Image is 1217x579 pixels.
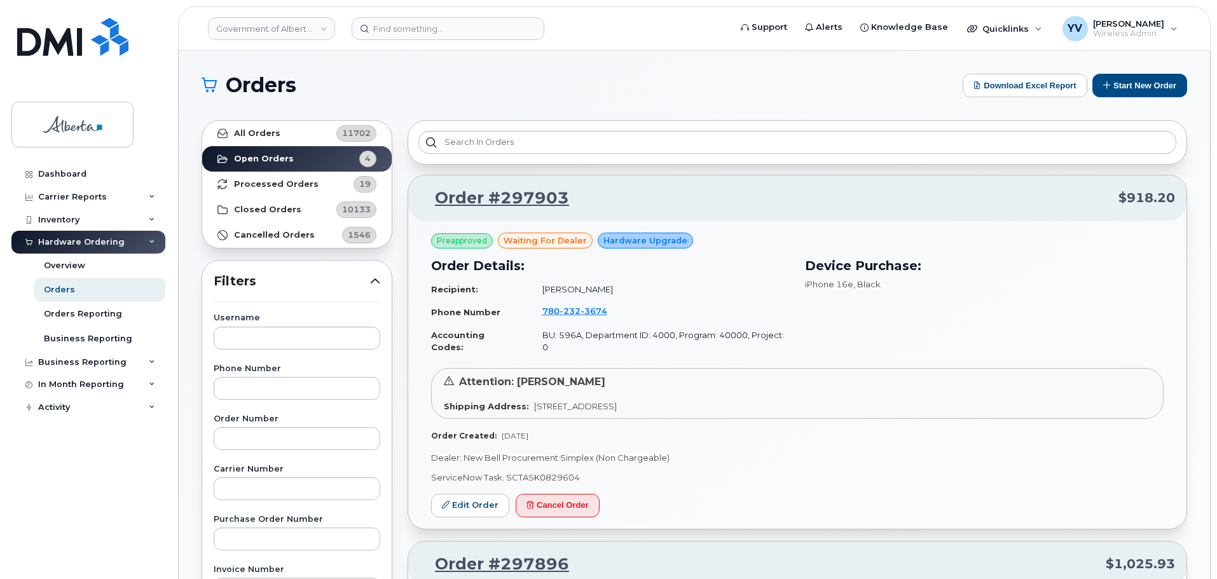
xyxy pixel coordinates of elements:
[226,76,296,95] span: Orders
[214,465,380,473] label: Carrier Number
[963,74,1087,97] button: Download Excel Report
[431,494,509,517] a: Edit Order
[342,127,371,139] span: 11702
[805,256,1164,275] h3: Device Purchase:
[444,401,529,411] strong: Shipping Address:
[202,197,392,222] a: Closed Orders10133
[214,365,380,373] label: Phone Number
[542,306,607,316] span: 780
[853,279,881,289] span: , Black
[560,306,581,316] span: 232
[234,230,315,240] strong: Cancelled Orders
[418,131,1176,154] input: Search in orders
[431,284,478,294] strong: Recipient:
[1118,189,1175,207] span: $918.20
[214,314,380,322] label: Username
[431,256,790,275] h3: Order Details:
[348,229,371,241] span: 1546
[234,205,301,215] strong: Closed Orders
[542,306,622,316] a: 7802323674
[516,494,600,517] button: Cancel Order
[214,415,380,423] label: Order Number
[431,307,500,317] strong: Phone Number
[581,306,607,316] span: 3674
[420,553,569,576] a: Order #297896
[202,146,392,172] a: Open Orders4
[1106,555,1175,573] span: $1,025.93
[603,235,687,247] span: Hardware Upgrade
[342,203,371,215] span: 10133
[202,222,392,248] a: Cancelled Orders1546
[234,128,280,139] strong: All Orders
[214,515,380,524] label: Purchase Order Number
[365,153,371,165] span: 4
[234,154,294,164] strong: Open Orders
[359,178,371,190] span: 19
[214,566,380,574] label: Invoice Number
[805,279,853,289] span: iPhone 16e
[531,324,790,358] td: BU: 596A, Department ID: 4000, Program: 40000, Project: 0
[431,452,1164,464] p: Dealer: New Bell Procurement Simplex (Non Chargeable)
[459,376,605,388] span: Attention: [PERSON_NAME]
[531,278,790,301] td: [PERSON_NAME]
[420,187,569,210] a: Order #297903
[431,330,485,352] strong: Accounting Codes:
[202,121,392,146] a: All Orders11702
[437,235,487,247] span: Preapproved
[431,472,1164,484] p: ServiceNow Task: SCTASK0829604
[502,431,528,440] span: [DATE]
[504,235,587,247] span: waiting for dealer
[234,179,319,189] strong: Processed Orders
[202,172,392,197] a: Processed Orders19
[214,272,370,290] span: Filters
[534,401,617,411] span: [STREET_ADDRESS]
[431,431,497,440] strong: Order Created:
[1092,74,1187,97] button: Start New Order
